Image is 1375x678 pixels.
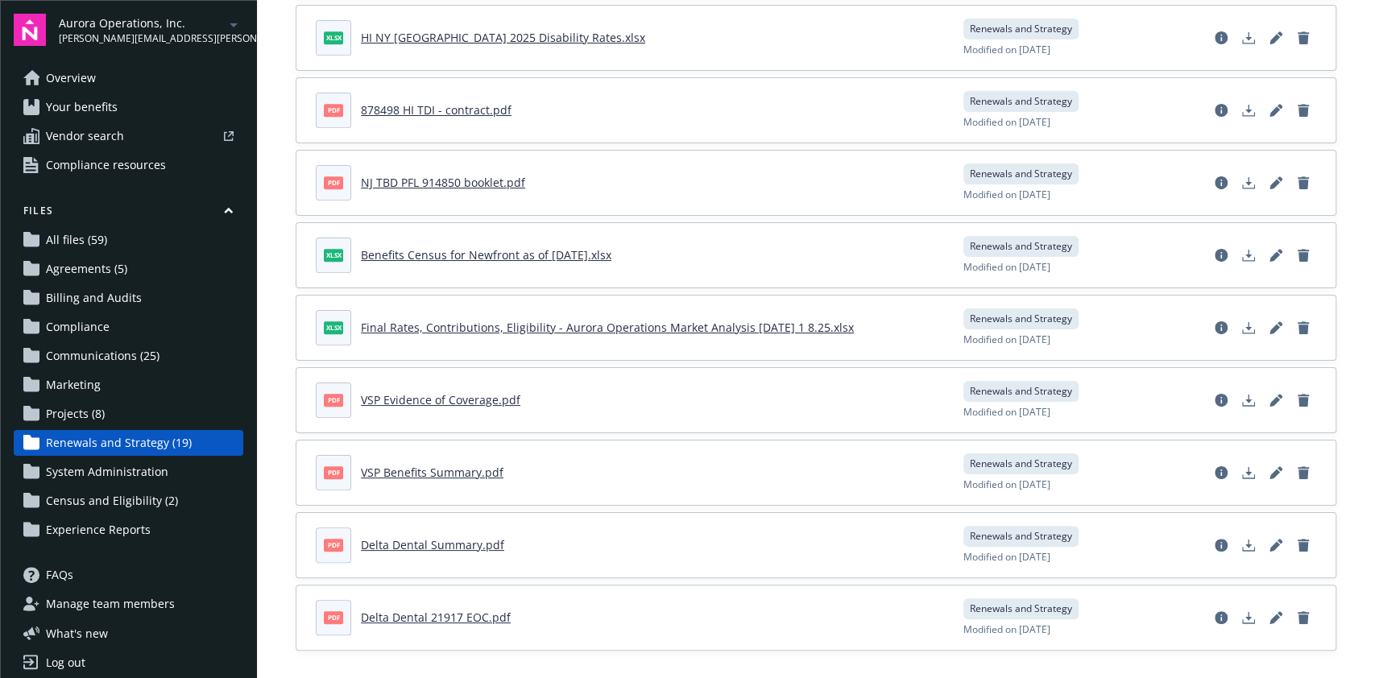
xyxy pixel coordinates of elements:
[324,104,343,116] span: pdf
[1208,25,1234,51] a: View file details
[46,343,159,369] span: Communications (25)
[324,539,343,551] span: pdf
[1236,170,1261,196] a: Download document
[14,430,243,456] a: Renewals and Strategy (19)
[46,401,105,427] span: Projects (8)
[1263,315,1289,341] a: Edit document
[1263,387,1289,413] a: Edit document
[963,477,1050,492] span: Modified on [DATE]
[1236,605,1261,630] a: Download document
[1290,242,1316,268] a: Delete document
[1208,242,1234,268] a: View file details
[963,260,1050,275] span: Modified on [DATE]
[1263,242,1289,268] a: Edit document
[1290,315,1316,341] a: Delete document
[361,392,520,407] a: VSP Evidence of Coverage.pdf
[46,488,178,514] span: Census and Eligibility (2)
[14,314,243,340] a: Compliance
[14,372,243,398] a: Marketing
[46,123,124,149] span: Vendor search
[361,320,854,335] a: Final Rates, Contributions, Eligibility - Aurora Operations Market Analysis [DATE] 1 8.25.xlsx
[46,372,101,398] span: Marketing
[1290,170,1316,196] a: Delete document
[361,102,511,118] a: 878498 HI TDI - contract.pdf
[324,31,343,43] span: xlsx
[46,591,175,617] span: Manage team members
[1236,315,1261,341] a: Download document
[1236,532,1261,558] a: Download document
[14,285,243,311] a: Billing and Audits
[59,31,224,46] span: [PERSON_NAME][EMAIL_ADDRESS][PERSON_NAME][DOMAIN_NAME]
[46,152,166,178] span: Compliance resources
[46,562,73,588] span: FAQs
[1263,170,1289,196] a: Edit document
[46,625,108,642] span: What ' s new
[14,14,46,46] img: navigator-logo.svg
[46,314,110,340] span: Compliance
[1208,605,1234,630] a: View file details
[1236,97,1261,123] a: Download document
[970,602,1072,616] span: Renewals and Strategy
[59,14,224,31] span: Aurora Operations, Inc.
[963,550,1050,564] span: Modified on [DATE]
[14,256,243,282] a: Agreements (5)
[324,611,343,623] span: pdf
[1208,387,1234,413] a: View file details
[1263,605,1289,630] a: Edit document
[1208,460,1234,486] a: View file details
[963,43,1050,57] span: Modified on [DATE]
[1290,97,1316,123] a: Delete document
[324,321,343,333] span: xlsx
[361,175,525,190] a: NJ TBD PFL 914850 booklet.pdf
[970,384,1072,399] span: Renewals and Strategy
[1236,387,1261,413] a: Download document
[361,247,611,263] a: Benefits Census for Newfront as of [DATE].xlsx
[963,115,1050,130] span: Modified on [DATE]
[324,394,343,406] span: pdf
[14,123,243,149] a: Vendor search
[1236,460,1261,486] a: Download document
[963,405,1050,420] span: Modified on [DATE]
[970,457,1072,471] span: Renewals and Strategy
[1290,605,1316,630] a: Delete document
[963,622,1050,637] span: Modified on [DATE]
[970,529,1072,544] span: Renewals and Strategy
[14,227,243,253] a: All files (59)
[1263,532,1289,558] a: Edit document
[46,65,96,91] span: Overview
[14,625,134,642] button: What's new
[1290,387,1316,413] a: Delete document
[14,517,243,543] a: Experience Reports
[970,239,1072,254] span: Renewals and Strategy
[1236,25,1261,51] a: Download document
[46,94,118,120] span: Your benefits
[14,94,243,120] a: Your benefits
[1208,315,1234,341] a: View file details
[46,430,192,456] span: Renewals and Strategy (19)
[1290,25,1316,51] a: Delete document
[963,188,1050,202] span: Modified on [DATE]
[361,465,503,480] a: VSP Benefits Summary.pdf
[14,65,243,91] a: Overview
[361,537,504,552] a: Delta Dental Summary.pdf
[14,562,243,588] a: FAQs
[324,466,343,478] span: pdf
[324,249,343,261] span: xlsx
[14,459,243,485] a: System Administration
[59,14,243,46] button: Aurora Operations, Inc.[PERSON_NAME][EMAIL_ADDRESS][PERSON_NAME][DOMAIN_NAME]arrowDropDown
[970,312,1072,326] span: Renewals and Strategy
[14,401,243,427] a: Projects (8)
[224,14,243,34] a: arrowDropDown
[361,30,645,45] a: HI NY [GEOGRAPHIC_DATA] 2025 Disability Rates.xlsx
[14,591,243,617] a: Manage team members
[324,176,343,188] span: pdf
[46,256,127,282] span: Agreements (5)
[46,650,85,676] div: Log out
[46,227,107,253] span: All files (59)
[14,152,243,178] a: Compliance resources
[1263,97,1289,123] a: Edit document
[1208,532,1234,558] a: View file details
[963,333,1050,347] span: Modified on [DATE]
[1290,532,1316,558] a: Delete document
[1290,460,1316,486] a: Delete document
